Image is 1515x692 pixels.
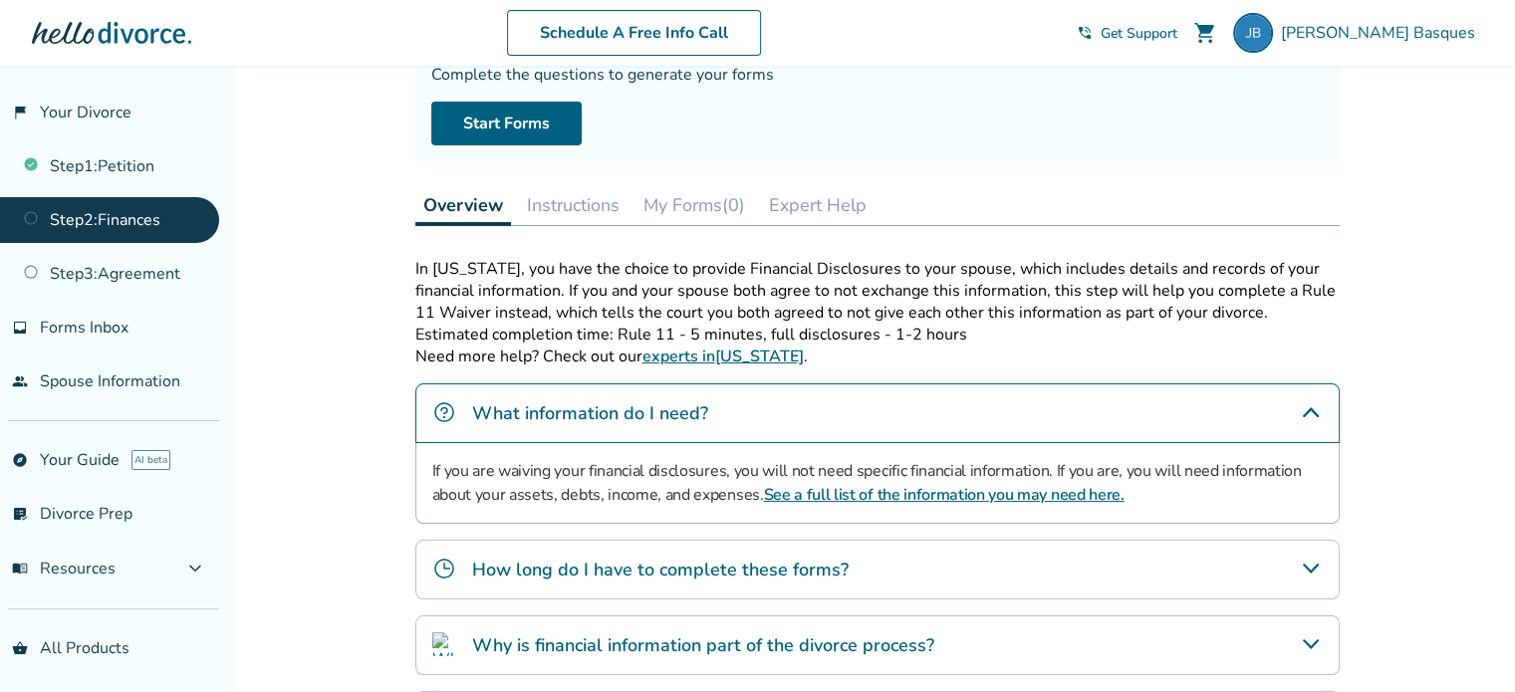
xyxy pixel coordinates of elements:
[1077,25,1093,41] span: phone_in_talk
[642,346,804,367] a: experts in[US_STATE]
[12,320,28,336] span: inbox
[472,557,849,582] h4: How long do I have to complete these forms?
[432,400,456,424] img: What information do I need?
[415,324,1340,346] p: Estimated completion time: Rule 11 - 5 minutes, full disclosures - 1-2 hours
[472,632,934,658] h4: Why is financial information part of the divorce process?
[635,185,753,225] button: My Forms(0)
[12,506,28,522] span: list_alt_check
[1077,24,1177,43] a: phone_in_talkGet Support
[415,383,1340,443] div: What information do I need?
[432,557,456,580] img: How long do I have to complete these forms?
[1193,21,1217,45] span: shopping_cart
[12,561,28,577] span: menu_book
[1233,13,1273,53] img: joe.basques@yahoo.com
[12,373,28,389] span: people
[12,105,28,120] span: flag_2
[12,640,28,656] span: shopping_basket
[183,557,207,580] span: expand_more
[12,452,28,468] span: explore
[40,317,128,339] span: Forms Inbox
[432,632,456,656] img: Why is financial information part of the divorce process?
[1281,22,1483,44] span: [PERSON_NAME] Basques
[1415,596,1515,692] iframe: Chat Widget
[763,484,1124,506] a: See a full list of the information you may need here.
[12,558,116,579] span: Resources
[472,400,708,426] h4: What information do I need?
[431,64,1324,86] div: Complete the questions to generate your forms
[519,185,628,225] button: Instructions
[432,459,1323,507] p: If you are waiving your financial disclosures, you will not need specific financial information. ...
[431,102,582,145] a: Start Forms
[415,185,511,226] button: Overview
[131,450,170,470] span: AI beta
[415,258,1340,324] p: In [US_STATE], you have the choice to provide Financial Disclosures to your spouse, which include...
[507,10,761,56] a: Schedule A Free Info Call
[761,185,875,225] button: Expert Help
[415,540,1340,599] div: How long do I have to complete these forms?
[415,346,1340,367] p: Need more help? Check out our .
[1101,24,1177,43] span: Get Support
[415,615,1340,675] div: Why is financial information part of the divorce process?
